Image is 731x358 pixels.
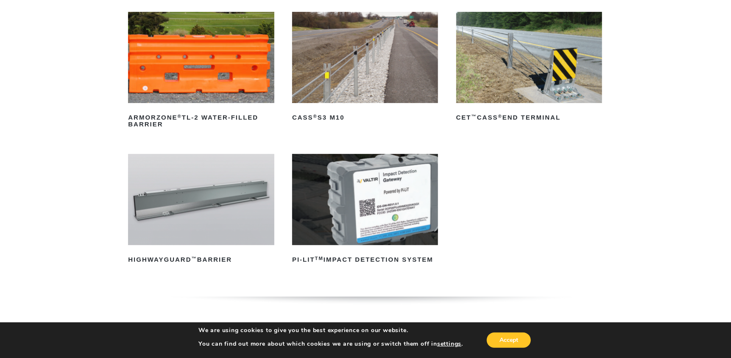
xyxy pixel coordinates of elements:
[487,333,531,348] button: Accept
[292,154,438,266] a: PI-LITTMImpact Detection System
[178,114,182,119] sup: ®
[128,253,274,266] h2: HighwayGuard Barrier
[315,256,324,261] sup: TM
[292,12,438,124] a: CASS®S3 M10
[128,111,274,131] h2: ArmorZone TL-2 Water-Filled Barrier
[456,12,602,124] a: CET™CASS®End Terminal
[292,253,438,266] h2: PI-LIT Impact Detection System
[498,114,502,119] sup: ®
[292,111,438,124] h2: CASS S3 M10
[192,256,197,261] sup: ™
[456,111,602,124] h2: CET CASS End Terminal
[313,114,318,119] sup: ®
[472,114,477,119] sup: ™
[437,340,461,348] button: settings
[198,327,463,334] p: We are using cookies to give you the best experience on our website.
[128,12,274,131] a: ArmorZone®TL-2 Water-Filled Barrier
[128,154,274,266] a: HighwayGuard™Barrier
[198,340,463,348] p: You can find out more about which cookies we are using or switch them off in .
